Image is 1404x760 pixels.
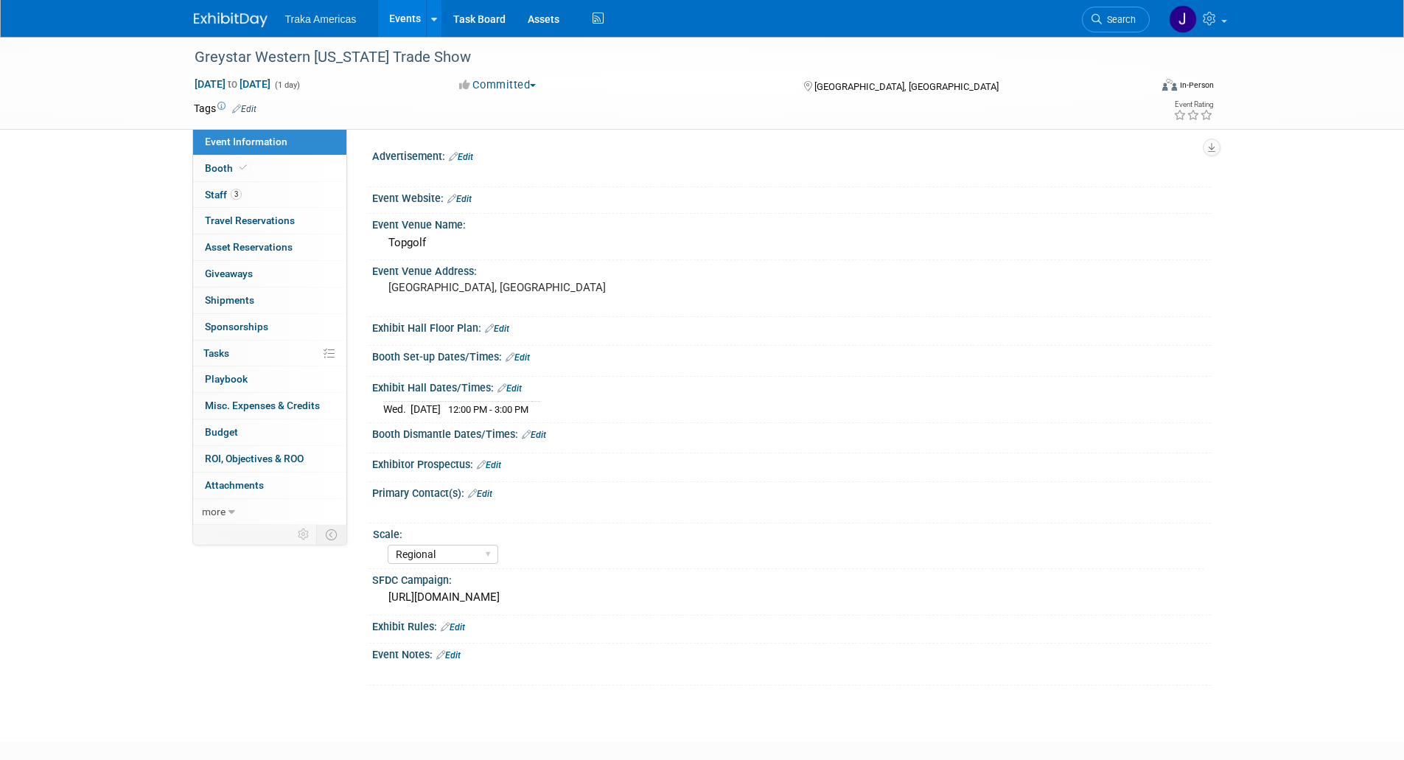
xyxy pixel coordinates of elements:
[372,377,1211,396] div: Exhibit Hall Dates/Times:
[1179,80,1214,91] div: In-Person
[205,241,293,253] span: Asset Reservations
[449,152,473,162] a: Edit
[232,104,256,114] a: Edit
[193,499,346,525] a: more
[193,473,346,498] a: Attachments
[231,189,242,200] span: 3
[205,400,320,411] span: Misc. Expenses & Credits
[205,189,242,201] span: Staff
[194,101,256,116] td: Tags
[205,426,238,438] span: Budget
[485,324,509,334] a: Edit
[291,525,317,544] td: Personalize Event Tab Strip
[193,341,346,366] a: Tasks
[193,261,346,287] a: Giveaways
[454,77,542,93] button: Committed
[497,383,522,394] a: Edit
[372,569,1211,588] div: SFDC Campaign:
[193,182,346,208] a: Staff3
[205,373,248,385] span: Playbook
[193,287,346,313] a: Shipments
[205,268,253,279] span: Giveaways
[205,215,295,226] span: Travel Reservations
[372,346,1211,365] div: Booth Set-up Dates/Times:
[193,208,346,234] a: Travel Reservations
[372,214,1211,232] div: Event Venue Name:
[193,314,346,340] a: Sponsorships
[814,81,999,92] span: [GEOGRAPHIC_DATA], [GEOGRAPHIC_DATA]
[1169,5,1197,33] img: Jamie Saenz
[388,281,705,294] pre: [GEOGRAPHIC_DATA], [GEOGRAPHIC_DATA]
[205,453,304,464] span: ROI, Objectives & ROO
[372,260,1211,279] div: Event Venue Address:
[205,136,287,147] span: Event Information
[1102,14,1136,25] span: Search
[383,231,1200,254] div: Topgolf
[273,80,300,90] span: (1 day)
[193,393,346,419] a: Misc. Expenses & Credits
[447,194,472,204] a: Edit
[240,164,247,172] i: Booth reservation complete
[372,145,1211,164] div: Advertisement:
[372,482,1211,501] div: Primary Contact(s):
[441,622,465,632] a: Edit
[189,44,1128,71] div: Greystar Western [US_STATE] Trade Show
[448,404,528,415] span: 12:00 PM - 3:00 PM
[372,616,1211,635] div: Exhibit Rules:
[468,489,492,499] a: Edit
[203,347,229,359] span: Tasks
[193,129,346,155] a: Event Information
[316,525,346,544] td: Toggle Event Tabs
[205,294,254,306] span: Shipments
[373,523,1204,542] div: Scale:
[285,13,357,25] span: Traka Americas
[194,77,271,91] span: [DATE] [DATE]
[193,234,346,260] a: Asset Reservations
[205,321,268,332] span: Sponsorships
[1082,7,1150,32] a: Search
[522,430,546,440] a: Edit
[372,423,1211,442] div: Booth Dismantle Dates/Times:
[193,446,346,472] a: ROI, Objectives & ROO
[383,586,1200,609] div: [URL][DOMAIN_NAME]
[372,644,1211,663] div: Event Notes:
[202,506,226,517] span: more
[1162,79,1177,91] img: Format-Inperson.png
[194,13,268,27] img: ExhibitDay
[205,162,250,174] span: Booth
[193,419,346,445] a: Budget
[1063,77,1215,99] div: Event Format
[411,402,441,417] td: [DATE]
[205,479,264,491] span: Attachments
[193,156,346,181] a: Booth
[477,460,501,470] a: Edit
[506,352,530,363] a: Edit
[383,402,411,417] td: Wed.
[436,650,461,660] a: Edit
[1173,101,1213,108] div: Event Rating
[372,317,1211,336] div: Exhibit Hall Floor Plan:
[193,366,346,392] a: Playbook
[372,187,1211,206] div: Event Website:
[372,453,1211,473] div: Exhibitor Prospectus:
[226,78,240,90] span: to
